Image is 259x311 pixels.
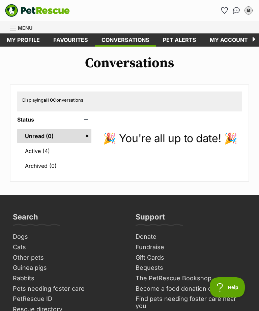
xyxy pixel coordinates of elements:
[133,273,249,284] a: The PetRescue Bookshop
[231,5,242,16] a: Conversations
[10,284,126,294] a: Pets needing foster care
[10,242,126,253] a: Cats
[245,7,252,14] div: B
[133,253,249,263] a: Gift Cards
[5,4,70,17] img: logo-e224e6f780fb5917bec1dbf3a21bbac754714ae5b6737aabdf751b685950b380.svg
[243,5,254,16] button: My account
[219,5,230,16] a: Favourites
[5,4,70,17] a: PetRescue
[10,232,126,242] a: Dogs
[210,277,246,297] iframe: Help Scout Beacon - Open
[203,33,255,47] a: My account
[10,294,126,304] a: PetRescue ID
[233,7,240,14] img: chat-41dd97257d64d25036548639549fe6c8038ab92f7586957e7f3b1b290dea8141.svg
[10,263,126,273] a: Guinea pigs
[10,253,126,263] a: Other pets
[17,144,91,158] a: Active (4)
[18,25,32,31] span: Menu
[44,97,53,103] strong: all 0
[156,33,203,47] a: Pet alerts
[133,294,249,311] a: Find pets needing foster care near you
[17,129,91,143] a: Unread (0)
[133,284,249,294] a: Become a food donation collaborator
[219,5,254,16] ul: Account quick links
[133,242,249,253] a: Fundraise
[133,232,249,242] a: Donate
[10,273,126,284] a: Rabbits
[98,130,242,147] p: 🎉 You're all up to date! 🎉
[133,263,249,273] a: Bequests
[95,33,156,47] a: conversations
[47,33,95,47] a: Favourites
[17,116,91,123] header: Status
[17,159,91,173] a: Archived (0)
[22,97,83,103] span: Displaying Conversations
[10,21,37,33] a: Menu
[13,212,38,226] h3: Search
[136,212,165,226] h3: Support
